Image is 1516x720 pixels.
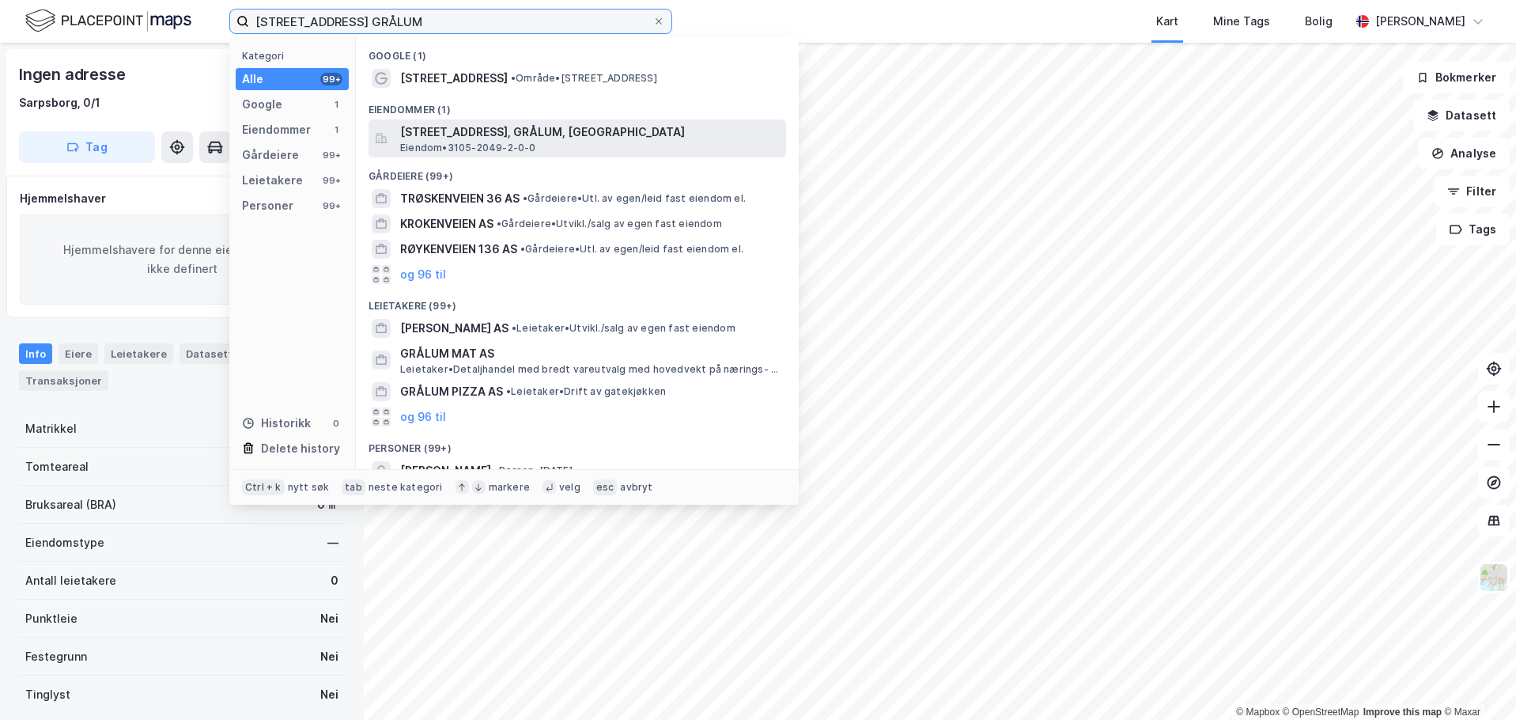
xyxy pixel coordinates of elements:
div: 0 [330,417,342,430]
div: Datasett [180,343,239,364]
span: Leietaker • Utvikl./salg av egen fast eiendom [512,322,735,335]
div: Ctrl + k [242,479,285,495]
span: Gårdeiere • Utl. av egen/leid fast eiendom el. [520,243,743,256]
div: — [327,533,338,552]
div: Nei [320,647,338,666]
div: 99+ [320,199,342,212]
div: Tomteareal [25,457,89,476]
div: Gårdeiere [242,146,299,165]
span: GRÅLUM PIZZA AS [400,382,503,401]
div: Ingen adresse [19,62,128,87]
img: logo.f888ab2527a4732fd821a326f86c7f29.svg [25,7,191,35]
span: KROKENVEIEN AS [400,214,493,233]
div: Gårdeiere (99+) [356,157,799,186]
a: Improve this map [1363,707,1442,718]
div: Eiendommer (1) [356,91,799,119]
span: [PERSON_NAME] AS [400,319,508,338]
span: Leietaker • Detaljhandel med bredt vareutvalg med hovedvekt på nærings- og nytelsesmidler [400,363,783,376]
div: Kontrollprogram for chat [1437,644,1516,720]
div: Punktleie [25,609,78,628]
span: • [494,464,499,476]
div: Info [19,343,52,364]
div: 0 ㎡ [317,495,338,514]
div: Hjemmelshavere for denne eiendommen er ikke definert [20,214,344,305]
div: Alle [242,70,263,89]
div: Kategori [242,50,349,62]
a: OpenStreetMap [1283,707,1359,718]
button: Bokmerker [1403,62,1510,93]
span: • [512,322,516,334]
div: Historikk [242,414,311,433]
div: 1 [330,98,342,111]
div: Leietakere [104,343,173,364]
div: Nei [320,685,338,704]
div: Leietakere (99+) [356,287,799,316]
span: • [520,243,525,255]
span: [PERSON_NAME] [400,461,491,480]
span: • [523,192,527,204]
button: og 96 til [400,265,446,284]
span: [STREET_ADDRESS] [400,69,508,88]
div: Bolig [1305,12,1333,31]
div: 99+ [320,149,342,161]
div: Bruksareal (BRA) [25,495,116,514]
span: Gårdeiere • Utl. av egen/leid fast eiendom el. [523,192,746,205]
img: Z [1479,563,1509,593]
span: Person • [DATE] [494,464,573,477]
a: Mapbox [1236,707,1280,718]
button: og 96 til [400,407,446,426]
div: nytt søk [288,481,330,494]
div: Festegrunn [25,647,87,666]
iframe: Chat Widget [1437,644,1516,720]
div: 99+ [320,73,342,85]
button: Filter [1434,176,1510,207]
div: tab [342,479,365,495]
span: TRØSKENVEIEN 36 AS [400,189,520,208]
button: Analyse [1418,138,1510,169]
div: Personer [242,196,293,215]
div: Transaksjoner [19,370,108,391]
div: Personer (99+) [356,430,799,458]
div: Antall leietakere [25,571,116,590]
div: Leietakere [242,171,303,190]
span: Gårdeiere • Utvikl./salg av egen fast eiendom [497,218,722,230]
span: Eiendom • 3105-2049-2-0-0 [400,142,536,154]
div: neste kategori [369,481,443,494]
div: Google [242,95,282,114]
div: Delete history [261,439,340,458]
div: esc [593,479,618,495]
div: Eiendomstype [25,533,104,552]
span: • [511,72,516,84]
div: velg [559,481,580,494]
div: avbryt [620,481,652,494]
span: • [506,385,511,397]
span: GRÅLUM MAT AS [400,344,780,363]
div: [PERSON_NAME] [1375,12,1465,31]
div: Tinglyst [25,685,70,704]
div: Matrikkel [25,419,77,438]
div: Nei [320,609,338,628]
div: Eiendommer [242,120,311,139]
button: Tags [1436,214,1510,245]
div: Hjemmelshaver [20,189,344,208]
span: Område • [STREET_ADDRESS] [511,72,657,85]
input: Søk på adresse, matrikkel, gårdeiere, leietakere eller personer [249,9,652,33]
span: [STREET_ADDRESS], GRÅLUM, [GEOGRAPHIC_DATA] [400,123,780,142]
div: Kart [1156,12,1178,31]
div: Eiere [59,343,98,364]
div: 0 [331,571,338,590]
div: Sarpsborg, 0/1 [19,93,100,112]
div: Mine Tags [1213,12,1270,31]
div: 99+ [320,174,342,187]
div: 1 [330,123,342,136]
button: Datasett [1413,100,1510,131]
div: markere [489,481,530,494]
button: Tag [19,131,155,163]
div: Google (1) [356,37,799,66]
span: Leietaker • Drift av gatekjøkken [506,385,666,398]
span: • [497,218,501,229]
span: RØYKENVEIEN 136 AS [400,240,517,259]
